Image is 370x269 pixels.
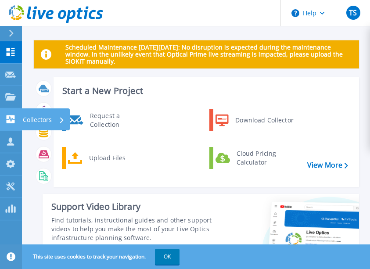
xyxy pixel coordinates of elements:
[209,147,299,169] a: Cloud Pricing Calculator
[23,108,52,131] p: Collectors
[232,149,297,167] div: Cloud Pricing Calculator
[65,44,352,65] p: Scheduled Maintenance [DATE][DATE]: No disruption is expected during the maintenance window. In t...
[51,216,212,242] div: Find tutorials, instructional guides and other support videos to help you make the most of your L...
[86,111,150,129] div: Request a Collection
[85,149,150,167] div: Upload Files
[62,86,348,96] h3: Start a New Project
[62,109,152,131] a: Request a Collection
[349,9,357,16] span: TS
[24,249,180,265] span: This site uses cookies to track your navigation.
[307,161,348,169] a: View More
[51,201,212,212] div: Support Video Library
[209,109,299,131] a: Download Collector
[231,111,297,129] div: Download Collector
[155,249,180,265] button: OK
[62,147,152,169] a: Upload Files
